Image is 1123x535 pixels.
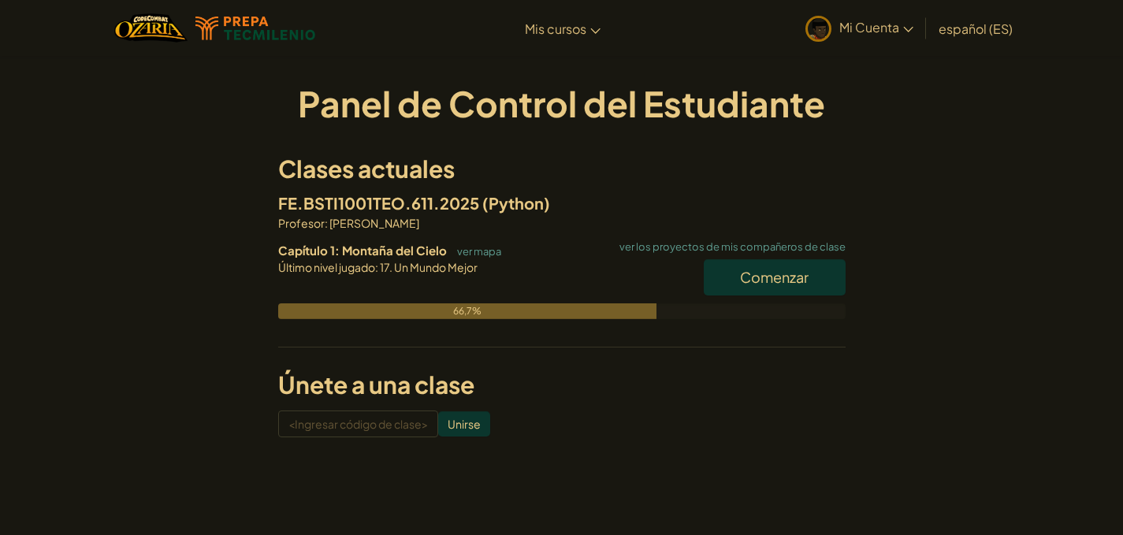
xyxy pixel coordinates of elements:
font: Clases actuales [278,154,455,184]
input: Unirse [438,411,490,437]
a: español (ES) [931,7,1021,50]
img: avatar [805,16,831,42]
font: Último nivel jugado [278,260,375,274]
font: (Python) [482,193,550,213]
font: Capítulo 1: Montaña del Cielo [278,243,447,258]
font: Comenzar [740,268,809,286]
font: [PERSON_NAME] [329,216,419,230]
font: Únete a una clase [278,370,474,399]
font: : [375,260,378,274]
font: Panel de Control del Estudiante [298,81,825,125]
a: Mis cursos [517,7,608,50]
button: Comenzar [704,259,846,295]
font: ver mapa [457,245,501,258]
img: Hogar [114,12,188,44]
font: Mi Cuenta [839,19,899,35]
font: español (ES) [939,20,1013,37]
font: Un Mundo Mejor [394,260,478,274]
img: Logotipo de Tecmilenio [195,17,315,40]
a: Mi Cuenta [798,3,921,53]
font: Profesor [278,216,325,230]
font: FE.BSTI1001TEO.611.2025 [278,193,479,213]
a: Logotipo de Ozaria de CodeCombat [114,12,188,44]
font: : [325,216,328,230]
font: Mis cursos [525,20,586,37]
font: 66,7% [453,305,482,317]
font: 17. [380,260,392,274]
input: <Ingresar código de clase> [278,411,438,437]
font: ver los proyectos de mis compañeros de clase [619,240,846,253]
